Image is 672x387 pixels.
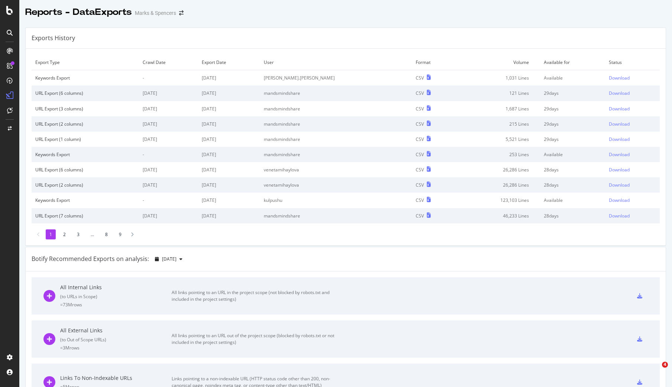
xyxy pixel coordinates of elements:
[416,90,424,96] div: CSV
[198,147,260,162] td: [DATE]
[609,213,656,219] a: Download
[637,293,642,299] div: csv-export
[35,182,135,188] div: URL Export (2 columns)
[416,182,424,188] div: CSV
[544,75,601,81] div: Available
[60,345,172,351] div: = 3M rows
[179,10,184,16] div: arrow-right-arrow-left
[35,167,135,173] div: URL Export (6 columns)
[609,106,656,112] a: Download
[456,55,540,70] td: Volume
[456,70,540,86] td: 1,031 Lines
[35,75,135,81] div: Keywords Export
[73,229,83,239] li: 3
[198,70,260,86] td: [DATE]
[456,101,540,116] td: 1,687 Lines
[139,162,198,177] td: [DATE]
[544,197,601,203] div: Available
[87,229,98,239] li: ...
[32,55,139,70] td: Export Type
[260,101,412,116] td: mandsmindshare
[540,208,605,223] td: 28 days
[416,197,424,203] div: CSV
[647,362,665,380] iframe: Intercom live chat
[540,86,605,101] td: 29 days
[101,229,111,239] li: 8
[35,106,135,112] div: URL Export (3 columns)
[609,197,630,203] div: Download
[609,167,656,173] a: Download
[416,136,424,142] div: CSV
[198,55,260,70] td: Export Date
[637,336,642,342] div: csv-export
[609,151,656,158] a: Download
[456,86,540,101] td: 121 Lines
[416,121,424,127] div: CSV
[60,293,172,300] div: ( to URLs in Scope )
[609,197,656,203] a: Download
[139,208,198,223] td: [DATE]
[198,208,260,223] td: [DATE]
[609,90,656,96] a: Download
[260,55,412,70] td: User
[609,121,656,127] a: Download
[260,193,412,208] td: kulpushu
[609,106,630,112] div: Download
[198,101,260,116] td: [DATE]
[162,256,176,262] span: 2025 Aug. 30th
[139,116,198,132] td: [DATE]
[609,136,656,142] a: Download
[609,90,630,96] div: Download
[35,197,135,203] div: Keywords Export
[260,70,412,86] td: [PERSON_NAME].[PERSON_NAME]
[59,229,69,239] li: 2
[25,6,132,19] div: Reports - DataExports
[609,75,630,81] div: Download
[456,116,540,132] td: 215 Lines
[139,132,198,147] td: [DATE]
[260,132,412,147] td: mandsmindshare
[139,70,198,86] td: -
[540,177,605,193] td: 28 days
[60,336,172,343] div: ( to Out of Scope URLs )
[540,116,605,132] td: 29 days
[60,374,172,382] div: Links To Non-Indexable URLs
[139,193,198,208] td: -
[609,182,656,188] a: Download
[260,147,412,162] td: mandsmindshare
[198,116,260,132] td: [DATE]
[198,177,260,193] td: [DATE]
[198,193,260,208] td: [DATE]
[540,101,605,116] td: 29 days
[456,177,540,193] td: 26,286 Lines
[139,147,198,162] td: -
[609,75,656,81] a: Download
[662,362,668,368] span: 4
[456,208,540,223] td: 46,233 Lines
[609,121,630,127] div: Download
[135,9,176,17] div: Marks & Spencers
[260,116,412,132] td: mandsmindshare
[32,34,75,42] div: Exports History
[35,90,135,96] div: URL Export (6 columns)
[416,106,424,112] div: CSV
[260,208,412,223] td: mandsmindshare
[139,101,198,116] td: [DATE]
[609,167,630,173] div: Download
[198,162,260,177] td: [DATE]
[139,177,198,193] td: [DATE]
[540,132,605,147] td: 29 days
[260,177,412,193] td: venetamihaylova
[412,55,456,70] td: Format
[540,162,605,177] td: 28 days
[32,255,149,263] div: Botify Recommended Exports on analysis:
[46,229,56,239] li: 1
[544,151,601,158] div: Available
[609,151,630,158] div: Download
[416,75,424,81] div: CSV
[609,136,630,142] div: Download
[35,121,135,127] div: URL Export (2 columns)
[35,136,135,142] div: URL Export (1 column)
[35,151,135,158] div: Keywords Export
[139,86,198,101] td: [DATE]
